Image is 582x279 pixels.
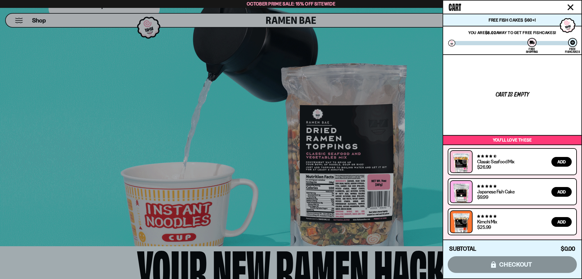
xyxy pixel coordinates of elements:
a: Classic Seafood Mix [477,158,514,165]
div: $26.99 [477,165,491,169]
button: Add [551,187,572,197]
p: You are away to get Free Fishcakes! [452,30,573,35]
span: Cart [449,0,461,12]
span: October Prime Sale: 15% off Sitewide [247,1,335,7]
span: 4.76 stars [477,214,496,218]
div: $9.99 [477,195,488,199]
a: Kimchi Mix [477,219,497,225]
h4: Subtotal [449,246,476,252]
button: Add [551,157,572,167]
div: Free Shipping [526,48,538,53]
strong: $8.02 [485,30,496,35]
button: Add [551,217,572,227]
span: Add [557,220,566,224]
div: $25.99 [477,225,491,230]
span: 4.77 stars [477,184,496,188]
a: Japanese Fish Cake [477,189,514,195]
div: Cart is empty [496,92,529,98]
p: You’ll love these [445,137,580,143]
span: Free Fish Cakes $60+! [489,17,536,23]
span: Add [557,160,566,164]
div: Free Fishcakes [565,48,580,53]
button: Close cart [566,3,575,12]
span: 4.68 stars [477,154,496,158]
span: $0.00 [561,245,575,252]
span: Add [557,190,566,194]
